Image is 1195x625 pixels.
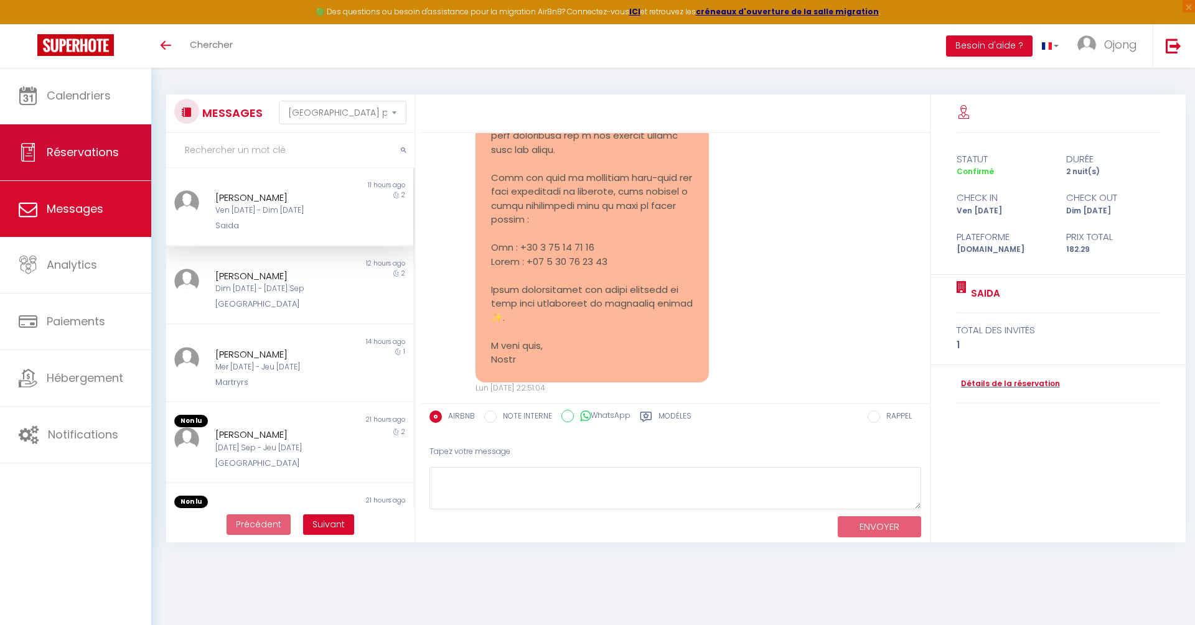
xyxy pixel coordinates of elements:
div: Martryrs [215,376,343,389]
img: ... [174,190,199,215]
div: [DATE] Sep - Jeu [DATE] [215,442,343,454]
img: Super Booking [37,34,114,56]
span: Hébergement [47,370,123,386]
h3: MESSAGES [199,99,263,127]
span: Calendriers [47,88,111,103]
div: 21 hours ago [289,496,413,508]
div: [GEOGRAPHIC_DATA] [215,298,343,310]
div: durée [1058,152,1168,167]
a: ... Ojong [1068,24,1153,68]
button: Next [303,514,354,535]
div: statut [948,152,1058,167]
div: 182.29 [1058,244,1168,256]
div: check in [948,190,1058,205]
button: Ouvrir le widget de chat LiveChat [10,5,47,42]
div: Plateforme [948,229,1058,244]
div: [PERSON_NAME] [215,347,343,362]
div: 11 hours ago [289,180,413,190]
span: 2 [401,427,405,437]
div: [PERSON_NAME] [215,269,343,284]
div: 2 nuit(s) [1058,166,1168,178]
button: ENVOYER [838,516,921,538]
a: créneaux d'ouverture de la salle migration [696,6,879,17]
div: Saida [215,220,343,232]
span: Chercher [190,38,233,51]
div: [PERSON_NAME] [215,508,343,523]
span: 2 [401,190,405,200]
span: Suivant [312,518,345,530]
div: 21 hours ago [289,415,413,427]
div: Tapez votre message [429,437,922,467]
div: [PERSON_NAME] [215,427,343,442]
div: check out [1058,190,1168,205]
label: NOTE INTERNE [497,410,552,424]
span: Réservations [47,144,119,160]
span: Précédent [236,518,281,530]
div: [GEOGRAPHIC_DATA] [215,457,343,470]
div: Dim [DATE] - [DATE] Sep [215,283,343,295]
div: Ven [DATE] [948,205,1058,217]
span: Confirmé [957,166,994,177]
span: Non lu [174,415,208,427]
label: AIRBNB [442,410,475,424]
label: RAPPEL [880,410,912,424]
div: Lun [DATE] 22:51:04 [476,382,709,394]
button: Previous [227,514,291,535]
a: Saida [967,286,1000,301]
div: 12 hours ago [289,259,413,269]
img: logout [1166,38,1181,53]
button: Besoin d'aide ? [946,35,1033,57]
span: Non lu [174,496,208,508]
span: Ojong [1104,37,1137,52]
span: Messages [47,201,103,216]
img: ... [174,508,199,533]
input: Rechercher un mot clé [166,133,415,168]
div: [DOMAIN_NAME] [948,244,1058,256]
div: 1 [957,338,1161,353]
img: ... [174,269,199,294]
div: Prix total [1058,229,1168,244]
div: Dim [DATE] [1058,205,1168,217]
div: Ven [DATE] - Dim [DATE] [215,205,343,216]
span: 2 [401,508,405,517]
div: [PERSON_NAME] [215,190,343,205]
label: WhatsApp [574,410,630,424]
a: ICI [629,6,640,17]
img: ... [174,427,199,452]
span: Paiements [47,313,105,329]
div: total des invités [957,323,1161,338]
span: Notifications [48,427,118,442]
img: ... [174,347,199,372]
span: Analytics [47,257,97,272]
span: 1 [403,347,405,356]
img: ... [1077,35,1096,54]
div: Mer [DATE] - Jeu [DATE] [215,361,343,373]
a: Chercher [180,24,242,68]
label: Modèles [658,410,691,426]
span: 2 [401,269,405,278]
div: 14 hours ago [289,337,413,347]
a: Détails de la réservation [957,378,1060,390]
